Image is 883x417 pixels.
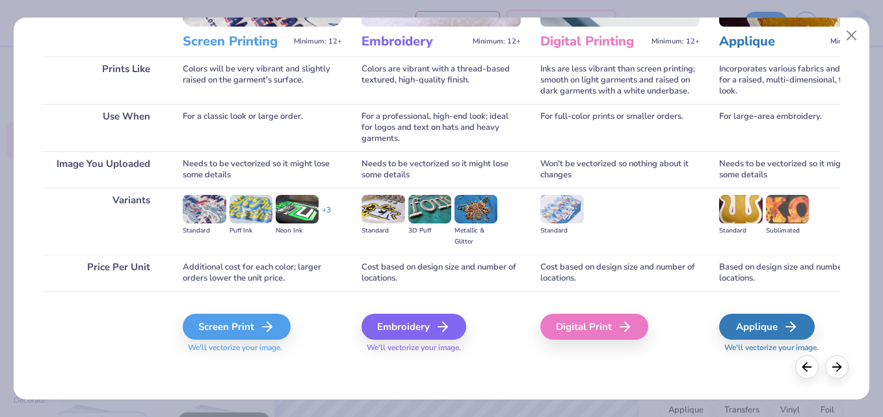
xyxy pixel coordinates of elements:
[766,225,809,236] div: Sublimated
[830,37,878,46] span: Minimum: 12+
[540,151,700,188] div: Won't be vectorized so nothing about it changes
[719,255,878,291] div: Based on design size and number of locations.
[183,57,342,104] div: Colors will be very vibrant and slightly raised on the garment's surface.
[43,57,163,104] div: Prints Like
[540,33,646,50] h3: Digital Printing
[183,225,226,236] div: Standard
[183,314,291,340] div: Screen Print
[540,57,700,104] div: Inks are less vibrant than screen printing; smooth on light garments and raised on dark garments ...
[43,151,163,188] div: Image You Uploaded
[719,342,878,353] span: We'll vectorize your image.
[183,255,342,291] div: Additional cost for each color; larger orders lower the unit price.
[362,33,468,50] h3: Embroidery
[230,225,272,236] div: Puff Ink
[322,205,331,227] div: + 3
[473,37,521,46] span: Minimum: 12+
[719,225,762,236] div: Standard
[362,255,521,291] div: Cost based on design size and number of locations.
[183,104,342,151] div: For a classic look or large order.
[455,225,497,247] div: Metallic & Glitter
[719,195,762,223] img: Standard
[540,195,583,223] img: Standard
[719,57,878,104] div: Incorporates various fabrics and threads for a raised, multi-dimensional, textured look.
[362,342,521,353] span: We'll vectorize your image.
[43,188,163,255] div: Variants
[408,195,451,223] img: 3D Puff
[294,37,342,46] span: Minimum: 12+
[183,33,289,50] h3: Screen Printing
[839,23,863,48] button: Close
[766,195,809,223] img: Sublimated
[719,151,878,188] div: Needs to be vectorized so it might lose some details
[719,104,878,151] div: For large-area embroidery.
[455,195,497,223] img: Metallic & Glitter
[362,57,521,104] div: Colors are vibrant with a thread-based textured, high-quality finish.
[362,195,404,223] img: Standard
[230,195,272,223] img: Puff Ink
[183,342,342,353] span: We'll vectorize your image.
[362,151,521,188] div: Needs to be vectorized so it might lose some details
[183,195,226,223] img: Standard
[540,255,700,291] div: Cost based on design size and number of locations.
[276,225,319,236] div: Neon Ink
[276,195,319,223] img: Neon Ink
[362,225,404,236] div: Standard
[43,104,163,151] div: Use When
[719,314,815,340] div: Applique
[540,314,648,340] div: Digital Print
[652,37,700,46] span: Minimum: 12+
[43,255,163,291] div: Price Per Unit
[540,104,700,151] div: For full-color prints or smaller orders.
[408,225,451,236] div: 3D Puff
[540,225,583,236] div: Standard
[719,33,825,50] h3: Applique
[362,104,521,151] div: For a professional, high-end look; ideal for logos and text on hats and heavy garments.
[362,314,466,340] div: Embroidery
[183,151,342,188] div: Needs to be vectorized so it might lose some details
